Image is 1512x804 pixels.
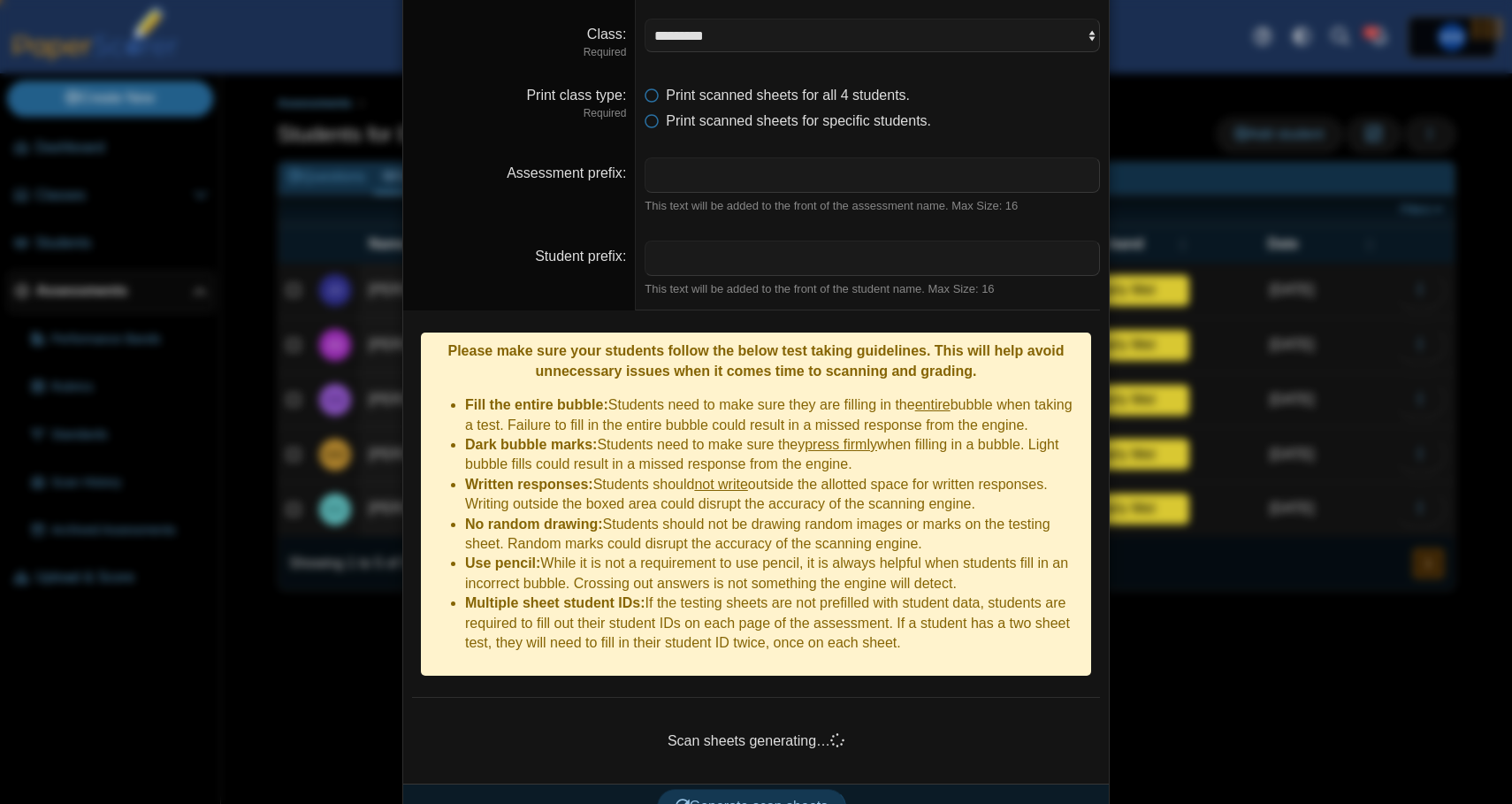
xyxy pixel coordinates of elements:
[412,45,626,60] dfn: Required
[465,517,603,532] b: No random drawing:
[465,437,597,452] b: Dark bubble marks:
[666,88,910,103] span: Print scanned sheets for all 4 students.
[465,554,1082,593] li: While it is not a requirement to use pencil, it is always helpful when students fill in an incorr...
[587,27,626,42] label: Class
[694,477,747,492] u: not write
[805,437,877,452] u: press firmly
[412,106,626,121] dfn: Required
[412,711,1100,770] div: Scan sheets generating…
[465,593,1082,653] li: If the testing sheets are not prefilled with student data, students are required to fill out thei...
[915,397,951,412] u: entire
[465,477,593,492] b: Written responses:
[535,249,626,264] label: Student prefix
[465,397,608,412] b: Fill the entire bubble:
[465,395,1082,435] li: Students need to make sure they are filling in the bubble when taking a test. Failure to fill in ...
[526,88,626,103] label: Print class type
[465,555,540,570] b: Use pencil:
[666,113,931,128] span: Print scanned sheets for specific students.
[465,435,1082,475] li: Students need to make sure they when filling in a bubble. Light bubble fills could result in a mi...
[447,343,1064,378] b: Please make sure your students follow the below test taking guidelines. This will help avoid unne...
[465,475,1082,515] li: Students should outside the allotted space for written responses. Writing outside the boxed area ...
[645,281,1100,297] div: This text will be added to the front of the student name. Max Size: 16
[465,595,645,610] b: Multiple sheet student IDs:
[465,515,1082,555] li: Students should not be drawing random images or marks on the testing sheet. Random marks could di...
[507,165,626,180] label: Assessment prefix
[645,198,1100,214] div: This text will be added to the front of the assessment name. Max Size: 16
